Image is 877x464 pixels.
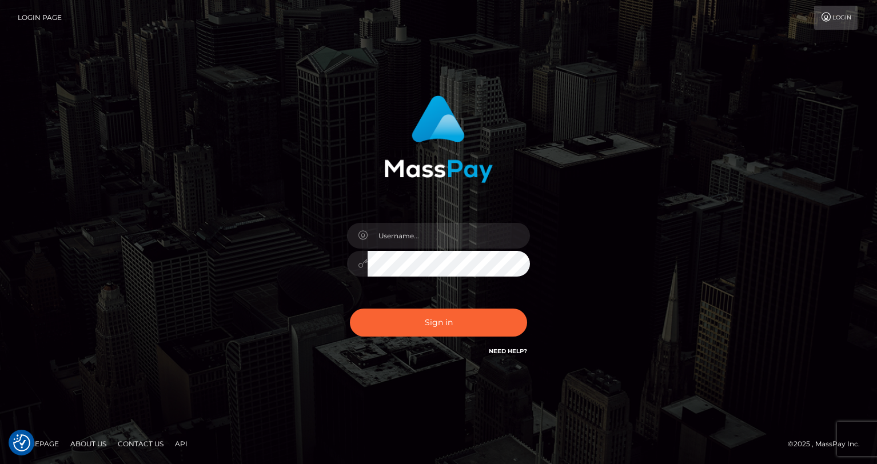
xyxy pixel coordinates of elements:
a: Login Page [18,6,62,30]
a: Need Help? [489,347,527,355]
a: Contact Us [113,435,168,453]
img: MassPay Login [384,95,493,183]
img: Revisit consent button [13,434,30,451]
a: Login [814,6,858,30]
a: API [170,435,192,453]
a: Homepage [13,435,63,453]
input: Username... [368,223,530,249]
button: Consent Preferences [13,434,30,451]
button: Sign in [350,309,527,337]
div: © 2025 , MassPay Inc. [788,438,868,450]
a: About Us [66,435,111,453]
